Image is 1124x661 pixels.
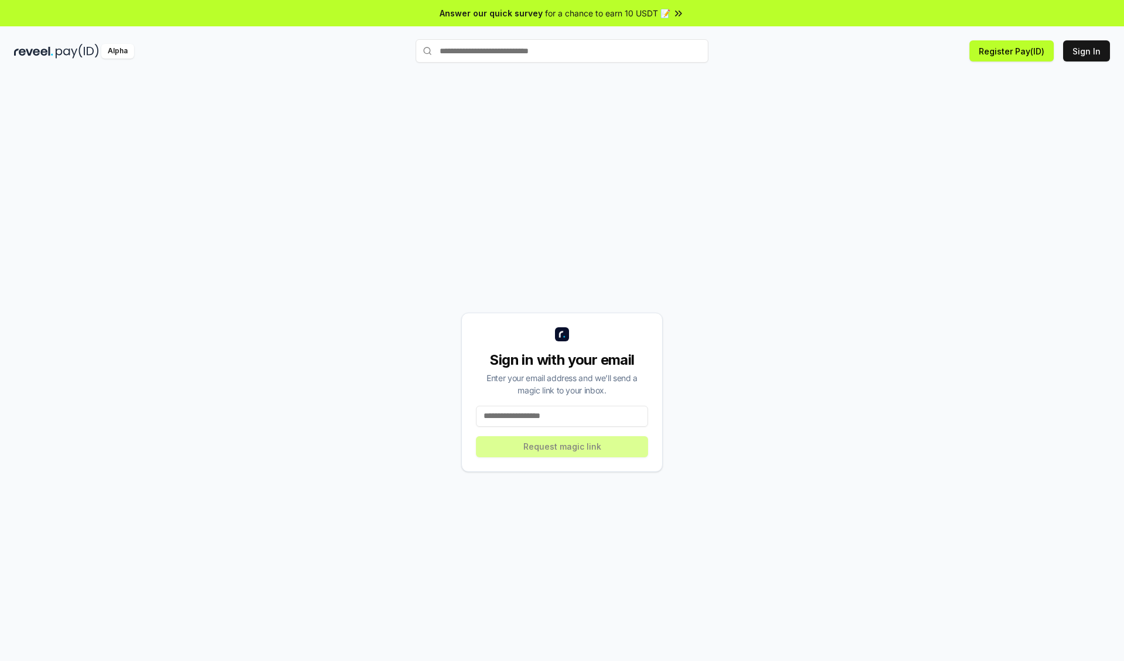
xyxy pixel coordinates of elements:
span: Answer our quick survey [440,7,543,19]
button: Register Pay(ID) [969,40,1054,61]
img: reveel_dark [14,44,53,59]
span: for a chance to earn 10 USDT 📝 [545,7,670,19]
button: Sign In [1063,40,1110,61]
div: Enter your email address and we’ll send a magic link to your inbox. [476,372,648,396]
div: Sign in with your email [476,351,648,369]
img: logo_small [555,327,569,341]
img: pay_id [56,44,99,59]
div: Alpha [101,44,134,59]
